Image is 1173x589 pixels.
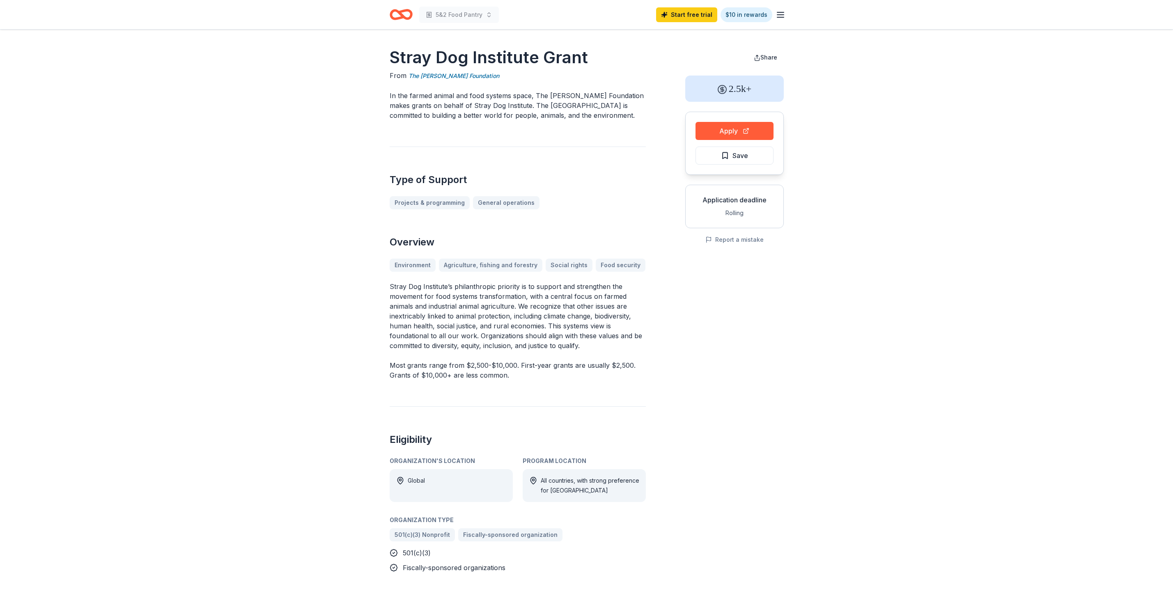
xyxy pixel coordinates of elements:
a: The [PERSON_NAME] Foundation [409,71,499,81]
p: Most grants range from $2,500-$10,000. First-year grants are usually $2,500. Grants of $10,000+ a... [390,360,646,380]
a: Home [390,5,413,24]
h2: Overview [390,236,646,249]
span: Fiscally-sponsored organizations [403,564,505,572]
a: Start free trial [656,7,717,22]
button: Report a mistake [705,235,764,245]
span: 501(c)(3) [403,549,431,557]
button: 5&2 Food Pantry [419,7,499,23]
a: General operations [473,196,539,209]
p: Stray Dog Institute’s philanthropic priority is to support and strengthen the movement for food s... [390,282,646,351]
span: Fiscally-sponsored organization [463,530,558,540]
div: Application deadline [692,195,777,205]
a: $10 in rewards [721,7,772,22]
div: From [390,71,646,81]
p: In the farmed animal and food systems space, The [PERSON_NAME] Foundation makes grants on behalf ... [390,91,646,120]
a: Projects & programming [390,196,470,209]
div: Global [408,476,425,495]
button: Apply [696,122,774,140]
span: Save [732,150,748,161]
div: Rolling [692,208,777,218]
h2: Type of Support [390,173,646,186]
a: Fiscally-sponsored organization [458,528,562,541]
div: Organization Type [390,515,646,525]
button: Save [696,147,774,165]
h2: Eligibility [390,433,646,446]
div: Program Location [523,456,646,466]
div: 2.5k+ [685,76,784,102]
a: 501(c)(3) Nonprofit [390,528,455,541]
button: Share [747,49,784,66]
div: Organization's Location [390,456,513,466]
span: 501(c)(3) Nonprofit [395,530,450,540]
span: Share [760,54,777,61]
h1: Stray Dog Institute Grant [390,46,646,69]
span: 5&2 Food Pantry [436,10,482,20]
div: All countries, with strong preference for [GEOGRAPHIC_DATA] [541,476,639,495]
